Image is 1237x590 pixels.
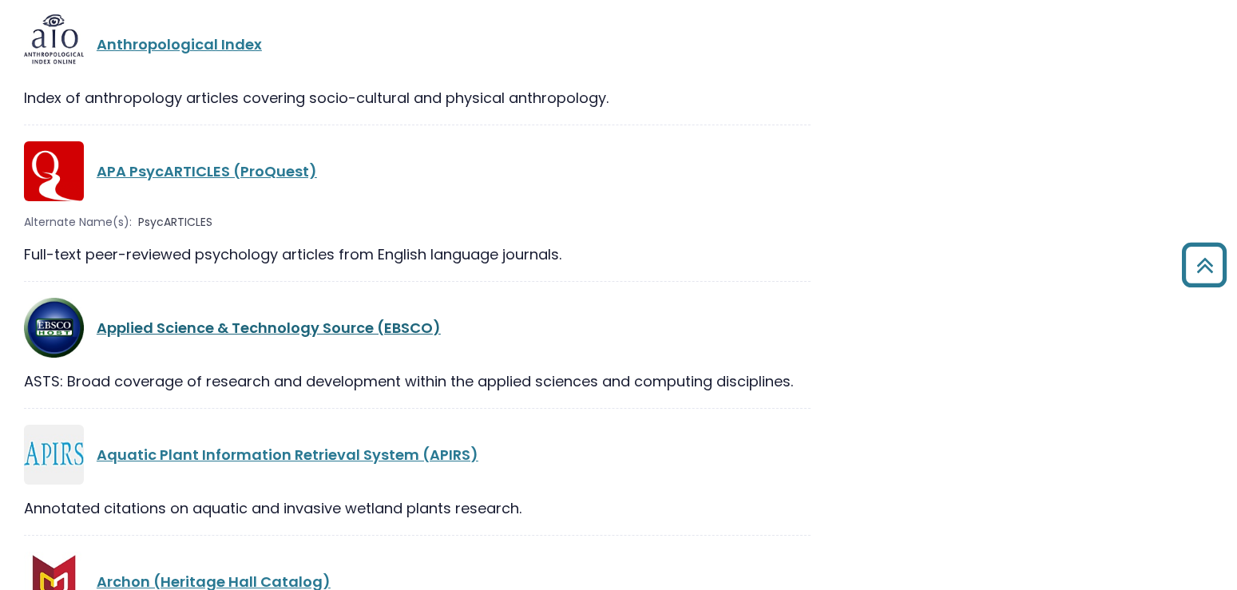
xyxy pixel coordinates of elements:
[138,214,212,231] span: PsycARTICLES
[24,370,811,392] div: ASTS: Broad coverage of research and development within the applied sciences and computing discip...
[97,161,317,181] a: APA PsycARTICLES (ProQuest)
[1176,250,1233,279] a: Back to Top
[24,214,132,231] span: Alternate Name(s):
[24,497,811,519] div: Annotated citations on aquatic and invasive wetland plants research.
[97,34,262,54] a: Anthropological Index
[97,318,441,338] a: Applied Science & Technology Source (EBSCO)
[24,244,811,265] div: Full-text peer-reviewed psychology articles from English language journals.
[24,87,811,109] div: Index of anthropology articles covering socio-cultural and physical anthropology.
[97,445,478,465] a: Aquatic Plant Information Retrieval System (APIRS)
